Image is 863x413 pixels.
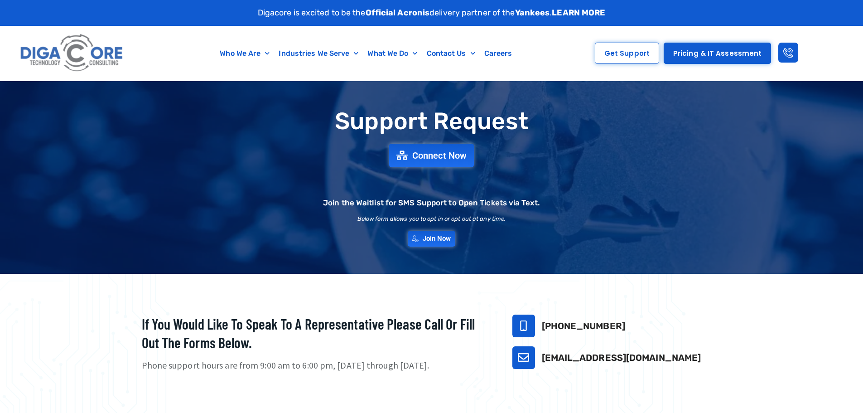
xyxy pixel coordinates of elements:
strong: Official Acronis [366,8,430,18]
a: Industries We Serve [274,43,363,64]
a: LEARN MORE [552,8,605,18]
span: Join Now [423,235,451,242]
span: Connect Now [412,151,467,160]
a: Get Support [595,43,659,64]
a: Contact Us [422,43,480,64]
span: Get Support [604,50,650,57]
a: What We Do [363,43,422,64]
a: Pricing & IT Assessment [664,43,771,64]
h1: Support Request [119,108,744,134]
a: Connect Now [389,144,474,167]
nav: Menu [170,43,563,64]
a: 732-646-5725 [512,315,535,337]
a: [PHONE_NUMBER] [542,321,625,331]
a: [EMAIL_ADDRESS][DOMAIN_NAME] [542,352,701,363]
strong: Yankees [515,8,550,18]
p: Digacore is excited to be the delivery partner of the . [258,7,606,19]
a: support@digacore.com [512,346,535,369]
img: Digacore logo 1 [18,30,126,76]
a: Who We Are [215,43,274,64]
a: Careers [480,43,517,64]
h2: Join the Waitlist for SMS Support to Open Tickets via Text. [323,199,540,207]
h2: If you would like to speak to a representative please call or fill out the forms below. [142,315,490,352]
h2: Below form allows you to opt in or opt out at any time. [357,216,506,222]
p: Phone support hours are from 9:00 am to 6:00 pm, [DATE] through [DATE]. [142,359,490,372]
span: Pricing & IT Assessment [673,50,762,57]
a: Join Now [408,231,456,247]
